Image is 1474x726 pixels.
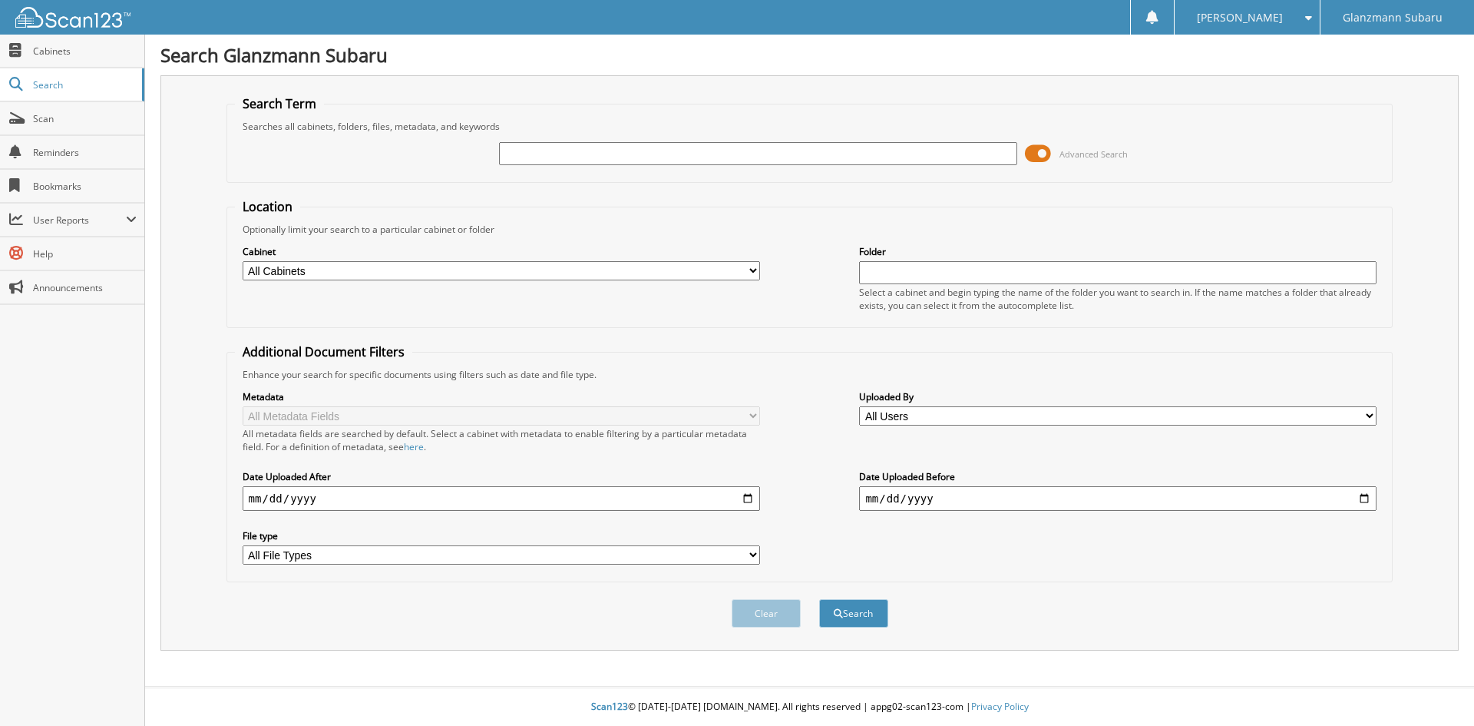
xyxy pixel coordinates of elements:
legend: Additional Document Filters [235,343,412,360]
input: end [859,486,1377,511]
label: Uploaded By [859,390,1377,403]
span: Help [33,247,137,260]
span: Announcements [33,281,137,294]
label: File type [243,529,760,542]
span: User Reports [33,214,126,227]
button: Clear [732,599,801,628]
legend: Location [235,198,300,215]
label: Date Uploaded Before [859,470,1377,483]
label: Cabinet [243,245,760,258]
label: Date Uploaded After [243,470,760,483]
label: Metadata [243,390,760,403]
div: Enhance your search for specific documents using filters such as date and file type. [235,368,1385,381]
a: Privacy Policy [971,700,1029,713]
div: Searches all cabinets, folders, files, metadata, and keywords [235,120,1385,133]
span: Cabinets [33,45,137,58]
div: Select a cabinet and begin typing the name of the folder you want to search in. If the name match... [859,286,1377,312]
span: Glanzmann Subaru [1343,13,1443,22]
a: here [404,440,424,453]
span: Scan [33,112,137,125]
legend: Search Term [235,95,324,112]
div: All metadata fields are searched by default. Select a cabinet with metadata to enable filtering b... [243,427,760,453]
span: Scan123 [591,700,628,713]
span: Bookmarks [33,180,137,193]
h1: Search Glanzmann Subaru [160,42,1459,68]
img: scan123-logo-white.svg [15,7,131,28]
span: Advanced Search [1059,148,1128,160]
span: Reminders [33,146,137,159]
button: Search [819,599,888,628]
input: start [243,486,760,511]
label: Folder [859,245,1377,258]
div: Optionally limit your search to a particular cabinet or folder [235,223,1385,236]
span: Search [33,78,134,91]
span: [PERSON_NAME] [1197,13,1283,22]
div: © [DATE]-[DATE] [DOMAIN_NAME]. All rights reserved | appg02-scan123-com | [145,688,1474,726]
